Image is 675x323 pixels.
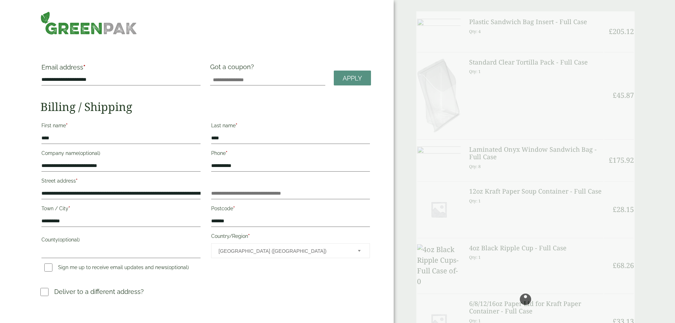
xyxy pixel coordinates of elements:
label: Company name [41,148,200,160]
label: Sign me up to receive email updates and news [41,264,192,272]
abbr: required [248,233,250,239]
abbr: required [233,206,235,211]
abbr: required [83,63,85,71]
img: GreenPak Supplies [40,11,137,35]
abbr: required [66,123,68,128]
abbr: required [226,150,227,156]
label: Phone [211,148,370,160]
label: County [41,235,200,247]
span: (optional) [58,237,80,243]
abbr: required [68,206,70,211]
input: Sign me up to receive email updates and news(optional) [44,263,52,272]
label: Street address [41,176,200,188]
label: Country/Region [211,231,370,243]
span: Apply [343,74,362,82]
span: Country/Region [211,243,370,258]
p: Deliver to a different address? [54,287,144,296]
a: Apply [334,71,371,86]
abbr: required [76,178,78,184]
label: Postcode [211,204,370,216]
h2: Billing / Shipping [40,100,371,113]
label: Email address [41,64,200,74]
abbr: required [236,123,237,128]
span: (optional) [167,264,189,270]
span: United Kingdom (UK) [219,244,348,258]
label: First name [41,121,200,133]
span: (optional) [79,150,100,156]
label: Town / City [41,204,200,216]
label: Last name [211,121,370,133]
label: Got a coupon? [210,63,257,74]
